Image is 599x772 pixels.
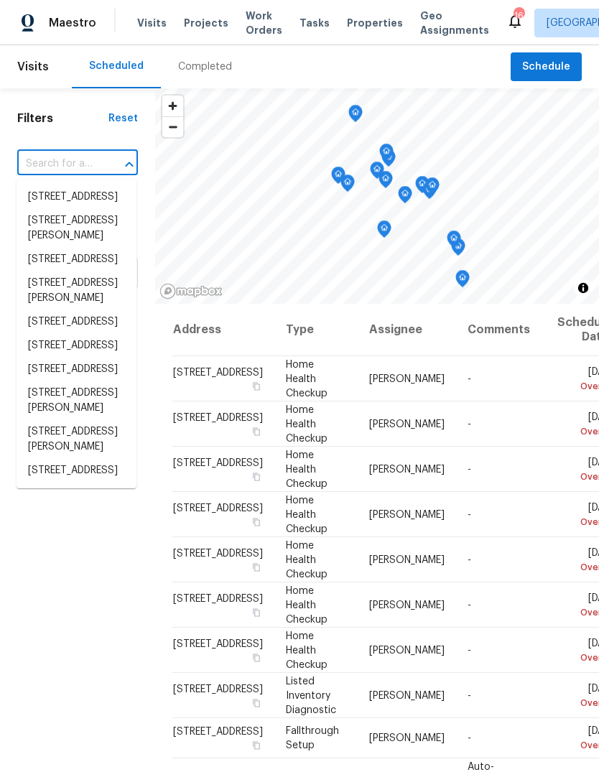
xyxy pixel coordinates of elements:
button: Zoom out [162,116,183,137]
li: [STREET_ADDRESS] [17,310,136,334]
button: Copy Address [250,515,263,528]
button: Close [119,154,139,175]
div: Map marker [377,220,391,243]
span: Fallthrough Setup [286,726,339,750]
span: Visits [137,16,167,30]
span: [STREET_ADDRESS] [173,638,263,648]
span: [PERSON_NAME] [369,509,445,519]
button: Copy Address [250,651,263,664]
span: [STREET_ADDRESS] [173,367,263,377]
span: Home Health Checkup [286,450,328,488]
th: Assignee [358,304,456,356]
div: Map marker [379,144,394,166]
span: Home Health Checkup [286,404,328,443]
span: Projects [184,16,228,30]
div: Map marker [331,167,345,189]
li: [STREET_ADDRESS] [17,185,136,209]
li: [STREET_ADDRESS] [17,483,136,506]
input: Search for an address... [17,153,98,175]
button: Schedule [511,52,582,82]
span: Home Health Checkup [286,631,328,669]
div: Map marker [415,176,429,198]
li: [STREET_ADDRESS][PERSON_NAME] [17,271,136,310]
li: [STREET_ADDRESS] [17,358,136,381]
div: Map marker [455,270,470,292]
span: Visits [17,51,49,83]
span: Tasks [299,18,330,28]
span: Geo Assignments [420,9,489,37]
span: - [468,600,471,610]
span: Toggle attribution [579,280,588,296]
span: [STREET_ADDRESS] [173,548,263,558]
span: [STREET_ADDRESS] [173,503,263,513]
span: - [468,464,471,474]
span: Work Orders [246,9,282,37]
button: Copy Address [250,379,263,392]
th: Address [172,304,274,356]
li: [STREET_ADDRESS] [17,334,136,358]
th: Comments [456,304,546,356]
th: Type [274,304,358,356]
span: - [468,554,471,564]
li: [STREET_ADDRESS][PERSON_NAME] [17,381,136,420]
span: [PERSON_NAME] [369,690,445,700]
div: Reset [108,111,138,126]
span: Schedule [522,58,570,76]
button: Toggle attribution [575,279,592,297]
div: Map marker [379,171,393,193]
h1: Filters [17,111,108,126]
button: Zoom in [162,96,183,116]
li: [STREET_ADDRESS][PERSON_NAME] [17,209,136,248]
button: Copy Address [250,739,263,752]
div: Map marker [370,162,384,184]
span: - [468,733,471,743]
div: 16 [514,9,524,23]
span: Properties [347,16,403,30]
span: [PERSON_NAME] [369,419,445,429]
span: Zoom out [162,117,183,137]
span: [PERSON_NAME] [369,373,445,383]
span: - [468,373,471,383]
span: [PERSON_NAME] [369,733,445,743]
span: Listed Inventory Diagnostic [286,676,336,715]
button: Copy Address [250,470,263,483]
span: [PERSON_NAME] [369,554,445,564]
span: Home Health Checkup [286,495,328,534]
button: Copy Address [250,560,263,573]
div: Map marker [447,231,461,253]
li: [STREET_ADDRESS][PERSON_NAME] [17,420,136,459]
span: Home Health Checkup [286,359,328,398]
div: Map marker [425,177,440,200]
span: Home Health Checkup [286,540,328,579]
li: [STREET_ADDRESS] [17,248,136,271]
span: [PERSON_NAME] [369,600,445,610]
span: - [468,509,471,519]
li: [STREET_ADDRESS] [17,459,136,483]
span: - [468,690,471,700]
div: Completed [178,60,232,74]
div: Map marker [422,182,437,204]
a: Mapbox homepage [159,283,223,299]
button: Copy Address [250,424,263,437]
span: Home Health Checkup [286,585,328,624]
span: - [468,419,471,429]
span: [STREET_ADDRESS] [173,593,263,603]
div: Map marker [348,105,363,127]
div: Map marker [340,175,355,197]
span: [PERSON_NAME] [369,464,445,474]
span: Maestro [49,16,96,30]
span: [STREET_ADDRESS] [173,727,263,737]
span: [PERSON_NAME] [369,645,445,655]
button: Copy Address [250,605,263,618]
span: - [468,645,471,655]
span: [STREET_ADDRESS] [173,457,263,468]
div: Map marker [398,186,412,208]
span: [STREET_ADDRESS] [173,412,263,422]
span: [STREET_ADDRESS] [173,684,263,694]
div: Scheduled [89,59,144,73]
button: Copy Address [250,696,263,709]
